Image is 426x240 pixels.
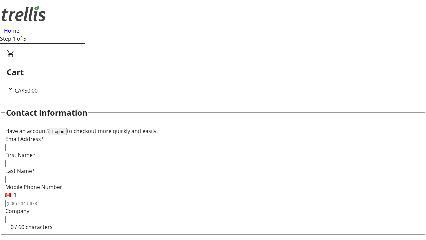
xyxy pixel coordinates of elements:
label: Last Name* [5,167,35,175]
h2: Cart [7,66,419,78]
input: (506) 234-5678 [5,200,64,207]
h2: Contact Information [6,107,88,119]
span: CA$50.00 [15,87,38,94]
label: Email Address* [5,135,44,143]
label: Company [5,207,29,215]
tr-character-limit: 0 / 60 characters [11,223,53,231]
div: Have an account? to checkout more quickly and easily. [5,127,421,135]
button: Log in [50,128,67,135]
label: Mobile Phone Number [5,183,62,191]
label: First Name* [5,151,36,159]
div: CartCA$50.00 [7,49,419,95]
